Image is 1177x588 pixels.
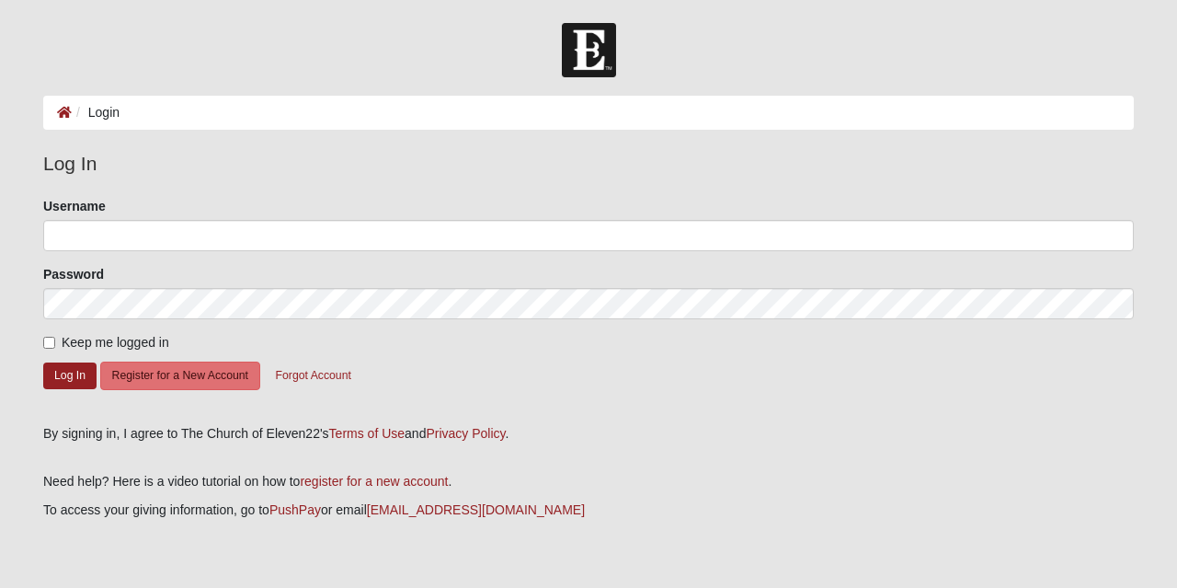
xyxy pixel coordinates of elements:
[43,337,55,349] input: Keep me logged in
[367,502,585,517] a: [EMAIL_ADDRESS][DOMAIN_NAME]
[43,472,1134,491] p: Need help? Here is a video tutorial on how to .
[562,23,616,77] img: Church of Eleven22 Logo
[269,502,321,517] a: PushPay
[43,424,1134,444] div: By signing in, I agree to The Church of Eleven22's and .
[43,501,1134,520] p: To access your giving information, go to or email
[426,426,505,441] a: Privacy Policy
[300,474,448,489] a: register for a new account
[329,426,405,441] a: Terms of Use
[43,149,1134,179] legend: Log In
[264,362,363,390] button: Forgot Account
[43,197,106,215] label: Username
[62,335,169,350] span: Keep me logged in
[100,362,260,390] button: Register for a New Account
[43,363,97,389] button: Log In
[72,103,120,122] li: Login
[43,265,104,283] label: Password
